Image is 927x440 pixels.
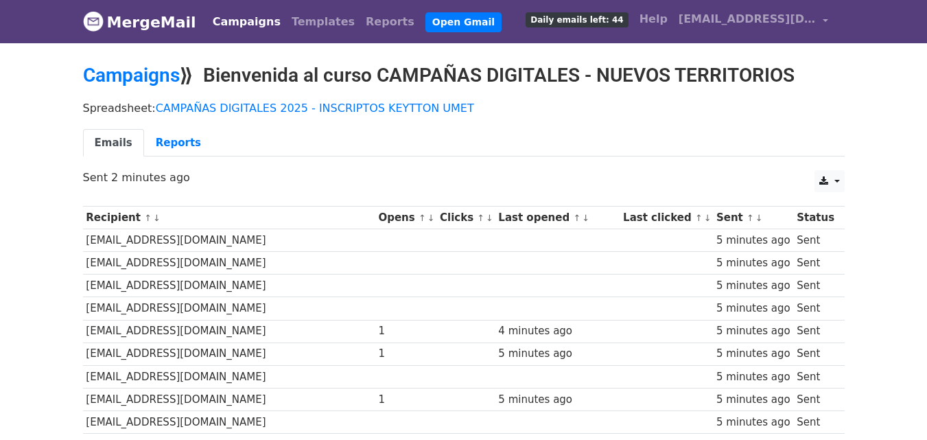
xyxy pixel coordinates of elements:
[704,213,712,223] a: ↓
[793,207,837,229] th: Status
[793,320,837,343] td: Sent
[716,278,790,294] div: 5 minutes ago
[427,213,435,223] a: ↓
[526,12,628,27] span: Daily emails left: 44
[286,8,360,36] a: Templates
[144,213,152,223] a: ↑
[573,213,580,223] a: ↑
[716,369,790,385] div: 5 minutes ago
[419,213,426,223] a: ↑
[83,410,375,433] td: [EMAIL_ADDRESS][DOMAIN_NAME]
[679,11,816,27] span: [EMAIL_ADDRESS][DOMAIN_NAME]
[83,229,375,252] td: [EMAIL_ADDRESS][DOMAIN_NAME]
[520,5,633,33] a: Daily emails left: 44
[83,343,375,365] td: [EMAIL_ADDRESS][DOMAIN_NAME]
[793,275,837,297] td: Sent
[83,320,375,343] td: [EMAIL_ADDRESS][DOMAIN_NAME]
[477,213,484,223] a: ↑
[144,129,213,157] a: Reports
[498,392,616,408] div: 5 minutes ago
[793,410,837,433] td: Sent
[716,255,790,271] div: 5 minutes ago
[620,207,713,229] th: Last clicked
[83,297,375,320] td: [EMAIL_ADDRESS][DOMAIN_NAME]
[695,213,703,223] a: ↑
[207,8,286,36] a: Campaigns
[498,323,616,339] div: 4 minutes ago
[83,365,375,388] td: [EMAIL_ADDRESS][DOMAIN_NAME]
[83,388,375,410] td: [EMAIL_ADDRESS][DOMAIN_NAME]
[83,64,845,87] h2: ⟫ Bienvenida al curso CAMPAÑAS DIGITALES - NUEVOS TERRITORIOS
[83,101,845,115] p: Spreadsheet:
[83,252,375,275] td: [EMAIL_ADDRESS][DOMAIN_NAME]
[360,8,420,36] a: Reports
[156,102,474,115] a: CAMPAÑAS DIGITALES 2025 - INSCRIPTOS KEYTTON UMET
[425,12,502,32] a: Open Gmail
[716,323,790,339] div: 5 minutes ago
[755,213,763,223] a: ↓
[83,170,845,185] p: Sent 2 minutes ago
[673,5,834,38] a: [EMAIL_ADDRESS][DOMAIN_NAME]
[486,213,493,223] a: ↓
[716,346,790,362] div: 5 minutes ago
[153,213,161,223] a: ↓
[375,207,437,229] th: Opens
[378,346,433,362] div: 1
[793,252,837,275] td: Sent
[713,207,793,229] th: Sent
[436,207,495,229] th: Clicks
[582,213,589,223] a: ↓
[716,233,790,248] div: 5 minutes ago
[716,415,790,430] div: 5 minutes ago
[495,207,620,229] th: Last opened
[793,343,837,365] td: Sent
[793,388,837,410] td: Sent
[378,323,433,339] div: 1
[83,11,104,32] img: MergeMail logo
[793,229,837,252] td: Sent
[83,207,375,229] th: Recipient
[83,275,375,297] td: [EMAIL_ADDRESS][DOMAIN_NAME]
[634,5,673,33] a: Help
[716,392,790,408] div: 5 minutes ago
[83,129,144,157] a: Emails
[747,213,754,223] a: ↑
[83,8,196,36] a: MergeMail
[83,64,180,86] a: Campaigns
[498,346,616,362] div: 5 minutes ago
[378,392,433,408] div: 1
[793,297,837,320] td: Sent
[793,365,837,388] td: Sent
[716,301,790,316] div: 5 minutes ago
